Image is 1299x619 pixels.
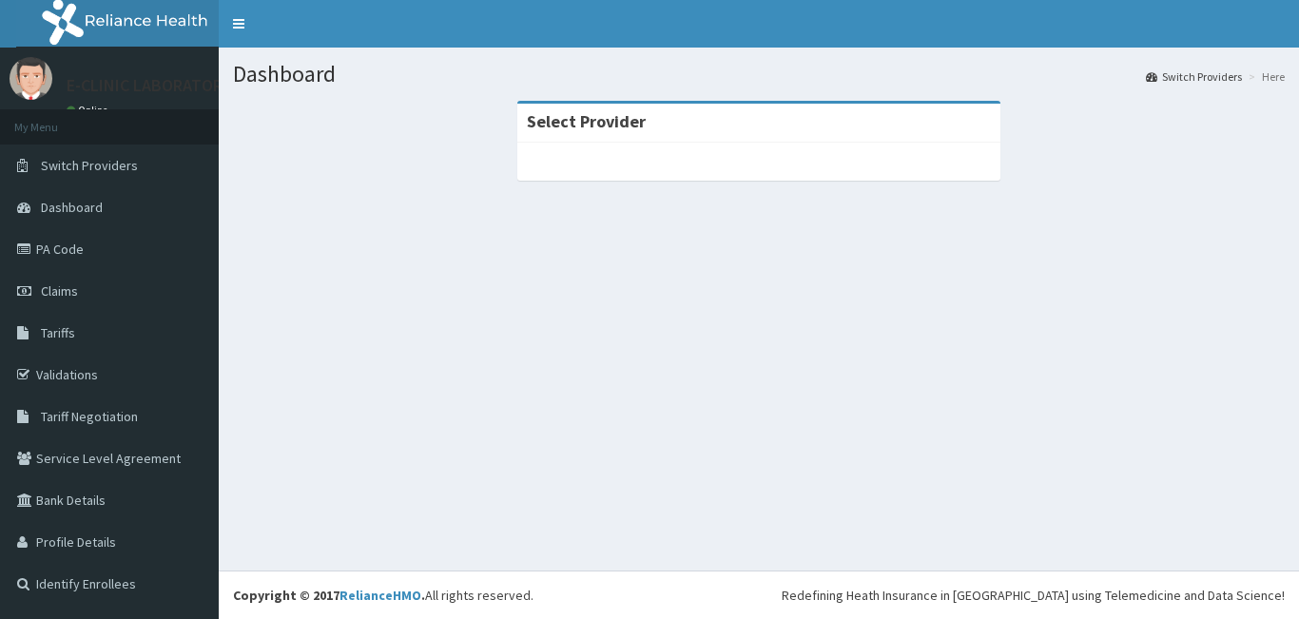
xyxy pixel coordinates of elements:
span: Dashboard [41,199,103,216]
footer: All rights reserved. [219,571,1299,619]
a: Switch Providers [1146,68,1242,85]
span: Claims [41,282,78,300]
span: Switch Providers [41,157,138,174]
span: Tariffs [41,324,75,341]
p: E-CLINIC LABORATORY [67,77,231,94]
strong: Copyright © 2017 . [233,587,425,604]
div: Redefining Heath Insurance in [GEOGRAPHIC_DATA] using Telemedicine and Data Science! [782,586,1285,605]
a: Online [67,104,112,117]
img: User Image [10,57,52,100]
span: Tariff Negotiation [41,408,138,425]
li: Here [1244,68,1285,85]
a: RelianceHMO [339,587,421,604]
h1: Dashboard [233,62,1285,87]
strong: Select Provider [527,110,646,132]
